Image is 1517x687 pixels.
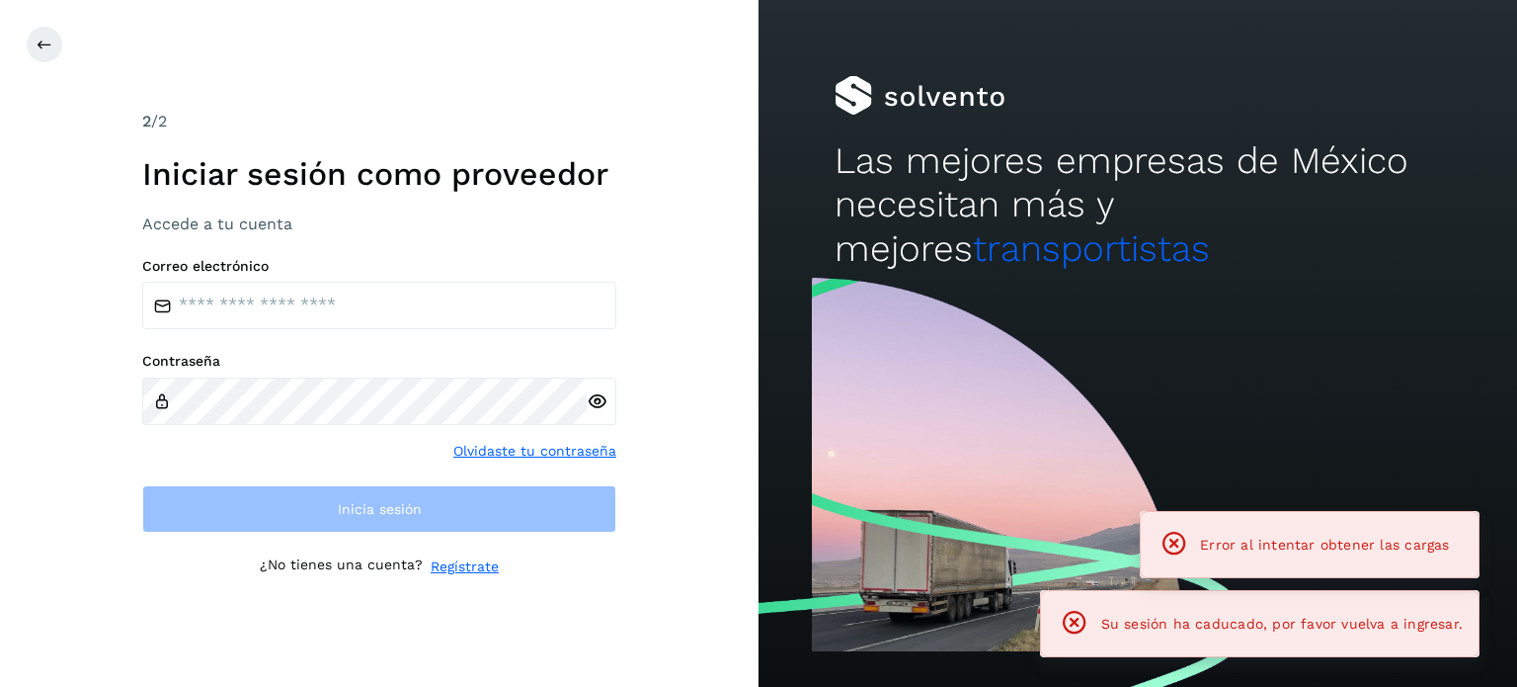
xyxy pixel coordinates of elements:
a: Regístrate [431,557,499,577]
p: ¿No tienes una cuenta? [260,557,423,577]
span: 2 [142,112,151,130]
a: Olvidaste tu contraseña [453,441,616,462]
h3: Accede a tu cuenta [142,215,616,233]
span: Inicia sesión [338,502,422,516]
button: Inicia sesión [142,485,616,533]
h1: Iniciar sesión como proveedor [142,155,616,193]
div: /2 [142,110,616,133]
h2: Las mejores empresas de México necesitan más y mejores [835,139,1441,271]
span: Error al intentar obtener las cargas [1200,537,1449,553]
span: Su sesión ha caducado, por favor vuelva a ingresar. [1101,616,1463,632]
label: Contraseña [142,353,616,370]
label: Correo electrónico [142,258,616,275]
span: transportistas [973,227,1210,270]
